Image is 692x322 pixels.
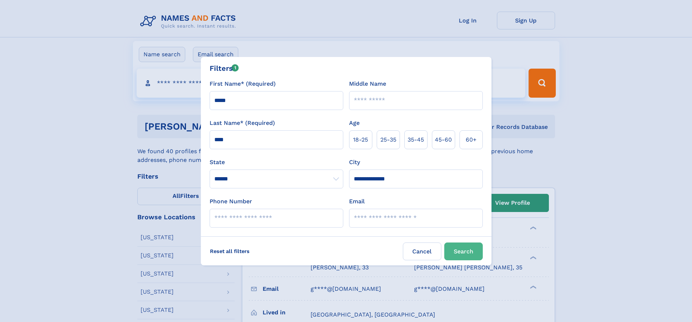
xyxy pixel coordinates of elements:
span: 35‑45 [408,135,424,144]
label: State [210,158,343,167]
label: Age [349,119,360,127]
button: Search [444,242,483,260]
label: First Name* (Required) [210,80,276,88]
label: Email [349,197,365,206]
label: Middle Name [349,80,386,88]
label: City [349,158,360,167]
span: 25‑35 [380,135,396,144]
span: 45‑60 [435,135,452,144]
label: Last Name* (Required) [210,119,275,127]
label: Reset all filters [205,242,254,260]
span: 60+ [466,135,477,144]
div: Filters [210,63,239,74]
span: 18‑25 [353,135,368,144]
label: Phone Number [210,197,252,206]
label: Cancel [403,242,441,260]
